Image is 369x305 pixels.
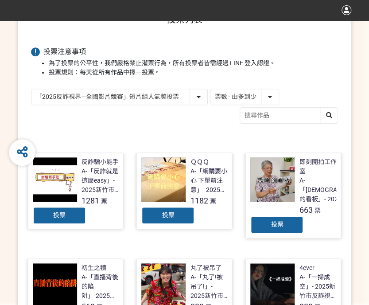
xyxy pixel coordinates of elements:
div: A-「直播背後的陷阱」-2025新竹市反詐視界影片徵件 [82,273,119,301]
span: 投票 [271,221,283,228]
div: A-「丸了!被吊了!」- 2025新竹市反詐視界影片徵件 [190,273,227,301]
div: A-「一掃成空」- 2025新竹市反詐視界影片徵件 [299,273,336,301]
div: 4ever [299,263,314,273]
div: ＱＱＱ [190,157,209,167]
span: 1281 [82,196,99,205]
span: 投票注意事項 [43,47,86,56]
span: 票 [314,207,320,214]
a: 即刻開拍工作室A-「[DEMOGRAPHIC_DATA]的看板」- 2025新竹市反詐視界影片徵件663票投票 [245,152,341,239]
a: 反詐騙小能手A-「反詐就是這麼easy」- 2025新竹市反詐視界影片徵件1281票投票 [28,152,124,229]
div: A-「反詐就是這麼easy」- 2025新竹市反詐視界影片徵件 [82,167,119,195]
div: A-「網購要小心 下單前注意」- 2025新竹市反詐視界影片徵件 [190,167,227,195]
span: 票 [210,198,216,205]
span: 663 [299,205,312,215]
span: 投票 [53,211,66,219]
input: 搜尋作品 [240,108,338,123]
div: 初生之犢 [82,263,106,273]
li: 為了投票的公平性，我們嚴格禁止灌票行為，所有投票者皆需經過 LINE 登入認證。 [49,59,338,68]
div: 丸了被吊了 [190,263,221,273]
span: 1182 [190,196,208,205]
div: 反詐騙小能手 [82,157,119,167]
div: 即刻開拍工作室 [299,157,336,176]
li: 投票規則：每天從所有作品中擇一投票。 [49,68,338,77]
span: 票 [101,198,107,205]
a: ＱＱＱA-「網購要小心 下單前注意」- 2025新竹市反詐視界影片徵件1182票投票 [136,152,232,229]
span: 投票 [162,211,174,219]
